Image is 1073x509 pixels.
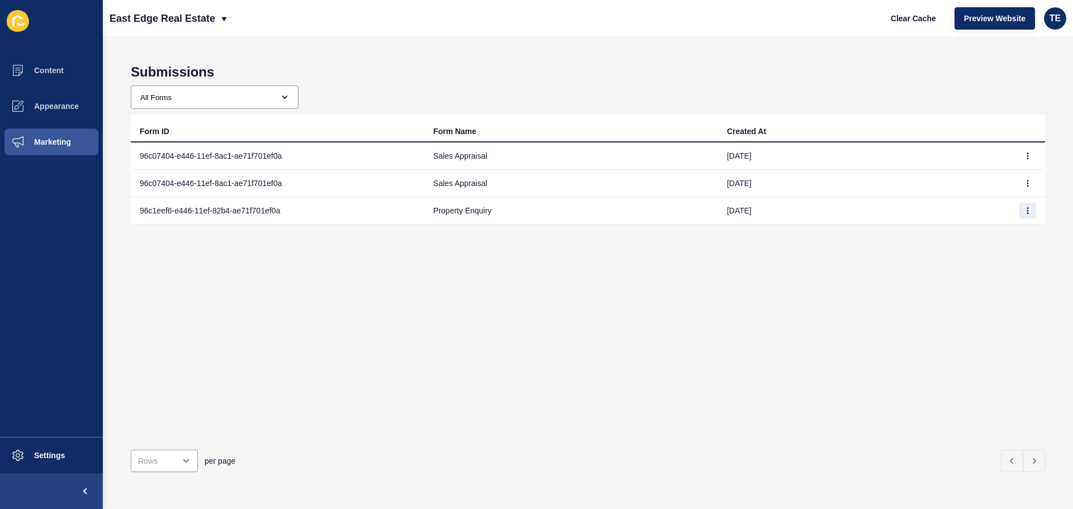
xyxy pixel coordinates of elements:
[131,170,424,197] td: 96c07404-e446-11ef-8ac1-ae71f701ef0a
[891,13,936,24] span: Clear Cache
[131,197,424,225] td: 96c1eef6-e446-11ef-82b4-ae71f701ef0a
[205,455,235,467] span: per page
[140,126,169,137] div: Form ID
[131,142,424,170] td: 96c07404-e446-11ef-8ac1-ae71f701ef0a
[718,170,1012,197] td: [DATE]
[718,197,1012,225] td: [DATE]
[955,7,1035,30] button: Preview Website
[131,64,1045,80] h1: Submissions
[433,126,476,137] div: Form Name
[727,126,766,137] div: Created At
[1050,13,1061,24] span: TE
[881,7,946,30] button: Clear Cache
[964,13,1025,24] span: Preview Website
[424,197,718,225] td: Property Enquiry
[110,4,215,32] p: East Edge Real Estate
[131,450,198,472] div: open menu
[424,142,718,170] td: Sales Appraisal
[718,142,1012,170] td: [DATE]
[424,170,718,197] td: Sales Appraisal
